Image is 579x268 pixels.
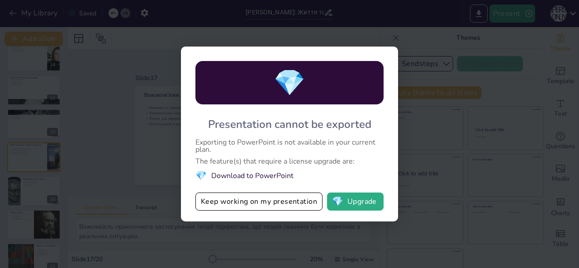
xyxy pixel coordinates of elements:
[195,193,323,211] button: Keep working on my presentation
[195,169,207,182] span: diamond
[208,117,371,132] div: Presentation cannot be exported
[332,197,343,206] span: diamond
[274,66,305,100] span: diamond
[195,158,384,165] div: The feature(s) that require a license upgrade are:
[195,169,384,182] li: Download to PowerPoint
[327,193,384,211] button: diamondUpgrade
[195,139,384,153] div: Exporting to PowerPoint is not available in your current plan.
